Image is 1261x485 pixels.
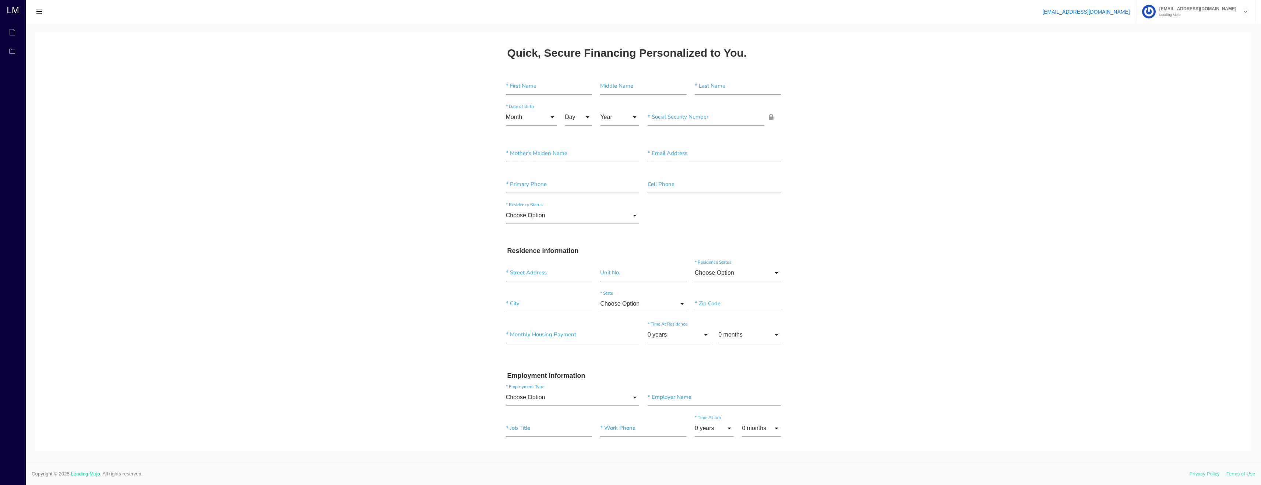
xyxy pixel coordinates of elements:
h3: Employment Information [472,340,744,348]
a: Terms of Use [1226,471,1255,477]
span: [EMAIL_ADDRESS][DOMAIN_NAME] [1156,7,1236,11]
a: Privacy Policy [1190,471,1220,477]
span: Copyright © 2025. . All rights reserved. [32,470,1190,478]
a: Lending Mojo [71,471,100,477]
img: Profile image [1142,5,1156,18]
a: [EMAIL_ADDRESS][DOMAIN_NAME] [1042,9,1130,15]
small: Lending Mojo [1156,13,1236,17]
h3: Residence Information [472,215,744,223]
h2: Quick, Secure Financing Personalized to You. [472,15,711,27]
